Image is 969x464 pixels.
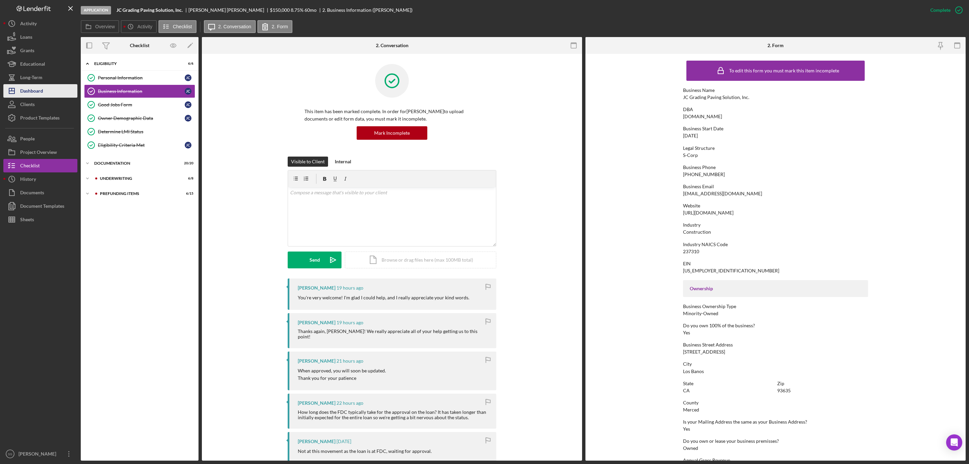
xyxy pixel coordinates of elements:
div: Personal Information [98,75,185,80]
button: Send [288,252,342,268]
div: City [683,361,868,367]
button: Complete [924,3,966,17]
div: Checklist [130,43,149,48]
div: Product Templates [20,111,60,126]
button: Project Overview [3,145,77,159]
div: [EMAIL_ADDRESS][DOMAIN_NAME] [683,191,762,196]
label: Overview [95,24,115,29]
div: Document Templates [20,199,64,214]
div: Application [81,6,111,14]
div: Prefunding Items [100,192,177,196]
div: Owner Demographic Data [98,115,185,121]
div: Yes [683,426,690,432]
div: [PERSON_NAME] [298,320,335,325]
div: [STREET_ADDRESS] [683,349,725,355]
div: 60 mo [304,7,317,13]
a: Eligibility Criteria MetJC [84,138,195,152]
div: 2. Business Information ([PERSON_NAME]) [322,7,412,13]
div: 6 / 6 [181,62,193,66]
div: Business Start Date [683,126,868,131]
label: 2. Form [272,24,288,29]
div: Underwriting [100,176,177,180]
div: Is your Mailing Address the same as your Business Address? [683,419,868,425]
b: JC Grading Paving Solution, Inc. [116,7,183,13]
button: History [3,172,77,186]
div: J C [185,115,191,122]
div: Complete [930,3,950,17]
div: People [20,132,35,147]
button: Long-Term [3,71,77,84]
a: Activity [3,17,77,30]
div: Good Jobs Form [98,102,185,107]
p: This item has been marked complete. In order for [PERSON_NAME] to upload documents or edit form d... [304,108,479,123]
div: Construction [683,229,711,235]
span: $150,000 [270,7,290,13]
label: 2. Conversation [218,24,251,29]
div: Business Name [683,88,868,93]
p: When approved, you will soon be updated. Thank you for your patience [298,367,386,382]
button: Product Templates [3,111,77,125]
a: Dashboard [3,84,77,98]
div: [PERSON_NAME] [298,439,335,444]
button: Grants [3,44,77,57]
div: Clients [20,98,35,113]
div: 2. Form [767,43,784,48]
div: J C [185,142,191,148]
div: How long does the FDC typically take for the approval on the loan? It has taken longer than initi... [298,409,490,420]
text: SS [8,452,12,456]
time: 2025-09-24 21:16 [336,285,363,291]
div: Ownership [690,286,861,291]
div: Loans [20,30,32,45]
div: Industry NAICS Code [683,242,868,247]
div: Documents [20,186,44,201]
div: Internal [335,157,351,167]
div: History [20,172,36,188]
div: Business Ownership Type [683,304,868,309]
div: Educational [20,57,45,72]
a: Checklist [3,159,77,172]
p: You're very welcome! I'm glad I could help, and I really appreciate your kind words. [298,294,469,301]
div: [PERSON_NAME] [17,447,61,462]
time: 2025-09-24 21:06 [336,320,363,325]
div: [PHONE_NUMBER] [683,172,725,177]
div: 20 / 20 [181,161,193,165]
div: [DOMAIN_NAME] [683,114,722,119]
label: Activity [137,24,152,29]
time: 2025-09-24 19:23 [336,358,363,364]
div: J C [185,74,191,81]
div: Business Email [683,184,868,189]
div: 6 / 15 [181,192,193,196]
div: Eligibility Criteria Met [98,142,185,148]
time: 2025-09-24 18:25 [336,400,363,406]
div: Do you own or lease your business premisses? [683,438,868,444]
button: Internal [331,157,355,167]
div: [URL][DOMAIN_NAME] [683,210,733,216]
div: Website [683,203,868,208]
div: State [683,381,774,386]
div: Grants [20,44,34,59]
div: EIN [683,261,868,266]
a: Document Templates [3,199,77,213]
a: Personal InformationJC [84,71,195,85]
div: 237310 [683,249,699,254]
div: [DATE] [683,133,698,138]
button: Educational [3,57,77,71]
div: Business Street Address [683,342,868,347]
button: Sheets [3,213,77,226]
div: CA [683,388,690,393]
div: Dashboard [20,84,43,99]
button: People [3,132,77,145]
div: To edit this form you must mark this item incomplete [729,68,839,73]
div: Documentation [94,161,177,165]
div: 8.75 % [291,7,303,13]
div: J C [185,101,191,108]
div: Business Phone [683,165,868,170]
div: Long-Term [20,71,42,86]
button: 2. Conversation [204,20,256,33]
button: SS[PERSON_NAME] [3,447,77,461]
div: Annual Gross Revenue [683,458,868,463]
